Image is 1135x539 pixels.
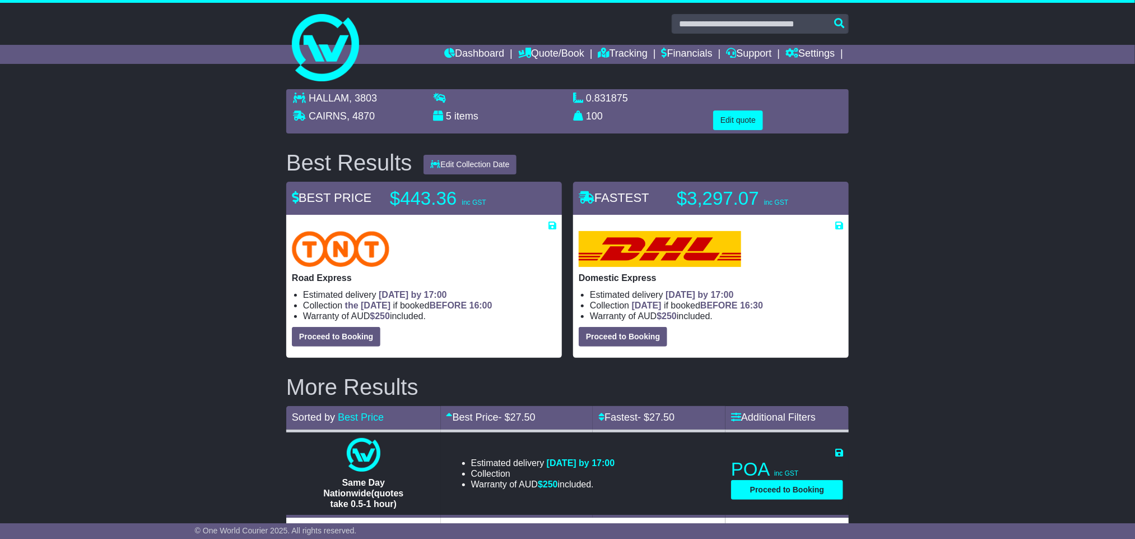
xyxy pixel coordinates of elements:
span: 250 [662,311,677,321]
button: Proceed to Booking [579,327,667,347]
li: Warranty of AUD included. [303,311,556,321]
span: BEFORE [430,301,467,310]
a: Additional Filters [731,412,816,423]
span: the [DATE] [345,301,390,310]
span: [DATE] [632,301,662,310]
span: 16:30 [740,301,763,310]
span: $ [538,480,558,489]
p: Road Express [292,273,556,283]
p: POA [731,458,843,481]
span: Same Day Nationwide(quotes take 0.5-1 hour) [323,478,403,509]
span: 5 [446,110,452,122]
span: © One World Courier 2025. All rights reserved. [195,526,357,535]
span: items [454,110,478,122]
li: Collection [471,468,615,479]
span: 16:00 [469,301,492,310]
div: Best Results [281,150,418,175]
p: $3,297.07 [677,187,817,210]
li: Collection [590,300,843,311]
span: [DATE] by 17:00 [379,290,447,300]
a: Quote/Book [518,45,584,64]
button: Edit quote [713,110,763,130]
span: 250 [375,311,390,321]
span: if booked [632,301,763,310]
span: , 3803 [349,93,377,104]
span: HALLAM [309,93,349,104]
a: Best Price- $27.50 [446,412,536,423]
span: CAIRNS [309,110,347,122]
span: inc GST [774,469,798,477]
li: Collection [303,300,556,311]
span: BEST PRICE [292,191,371,205]
span: - $ [499,412,536,423]
img: One World Courier: Same Day Nationwide(quotes take 0.5-1 hour) [347,438,380,472]
span: $ [657,311,677,321]
h2: More Results [286,375,849,399]
li: Estimated delivery [471,458,615,468]
span: [DATE] by 17:00 [547,458,615,468]
span: FASTEST [579,191,649,205]
button: Edit Collection Date [424,155,517,174]
button: Proceed to Booking [292,327,380,347]
span: [DATE] by 17:00 [666,290,734,300]
li: Warranty of AUD included. [471,479,615,490]
li: Estimated delivery [590,289,843,300]
a: Tracking [598,45,648,64]
li: Estimated delivery [303,289,556,300]
span: - $ [638,412,675,423]
a: Settings [785,45,835,64]
img: DHL: Domestic Express [579,231,741,267]
button: Proceed to Booking [731,480,843,500]
a: Dashboard [444,45,504,64]
a: Financials [662,45,713,64]
span: 100 [586,110,603,122]
span: Sorted by [292,412,335,423]
span: BEFORE [700,301,738,310]
span: 0.831875 [586,93,628,104]
span: 27.50 [649,412,675,423]
span: inc GST [462,199,486,206]
span: , 4870 [347,110,375,122]
span: if booked [345,301,492,310]
a: Best Price [338,412,384,423]
img: TNT Domestic: Road Express [292,231,389,267]
a: Fastest- $27.50 [598,412,675,423]
span: $ [370,311,390,321]
span: 27.50 [510,412,536,423]
a: Support [727,45,772,64]
span: inc GST [764,199,788,206]
li: Warranty of AUD included. [590,311,843,321]
span: 250 [543,480,558,489]
p: $443.36 [390,187,530,210]
p: Domestic Express [579,273,843,283]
